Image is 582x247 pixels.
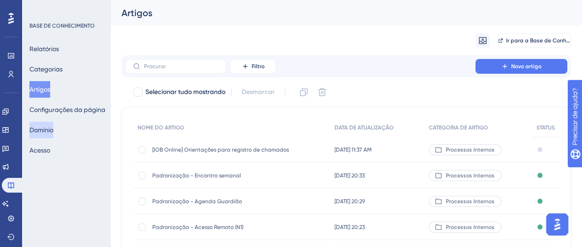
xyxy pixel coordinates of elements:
[29,101,105,118] button: Configurações da página
[334,224,365,230] font: [DATE] 20:23
[152,172,241,179] font: Padronização - Encontro semanal
[446,224,495,230] font: Processos Internos
[152,198,242,205] font: Padronização - Agenda Guardião
[334,124,394,131] font: DATA DE ATUALIZAÇÃO
[29,122,53,138] button: Domínio
[237,84,279,100] button: Desmarcar
[446,147,495,153] font: Processos Internos
[242,88,275,96] font: Desmarcar
[334,198,365,205] font: [DATE] 20:29
[29,61,63,77] button: Categorias
[29,142,50,159] button: Acesso
[29,65,63,73] font: Categorias
[29,106,105,113] font: Configurações da página
[29,147,50,154] font: Acesso
[429,124,488,131] font: CATEGORIA DE ARTIGO
[334,172,365,179] font: [DATE] 20:33
[29,81,50,98] button: Artigos
[29,41,59,57] button: Relatórios
[121,7,152,18] font: Artigos
[29,86,50,93] font: Artigos
[497,33,571,48] button: Ir para a Base de Conhecimento
[543,211,571,238] iframe: Iniciador do Assistente de IA do UserGuiding
[152,224,243,230] font: Padronização - Acesso Remoto (N1)
[29,126,53,134] font: Domínio
[446,172,495,179] font: Processos Internos
[145,88,225,96] font: Selecionar tudo mostrando
[152,147,289,153] font: [IOB Online] Orientações para registro de chamados
[334,147,372,153] font: [DATE] 11:37 AM
[475,59,567,74] button: Novo artigo
[22,4,79,11] font: Precisar de ajuda?
[29,23,95,29] font: BASE DE CONHECIMENTO
[144,63,219,70] input: Procurar
[29,45,59,53] font: Relatórios
[252,63,265,70] font: Filtro
[536,124,555,131] font: STATUS
[230,59,276,74] button: Filtro
[446,198,495,205] font: Processos Internos
[138,124,184,131] font: NOME DO ARTIGO
[511,63,542,70] font: Novo artigo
